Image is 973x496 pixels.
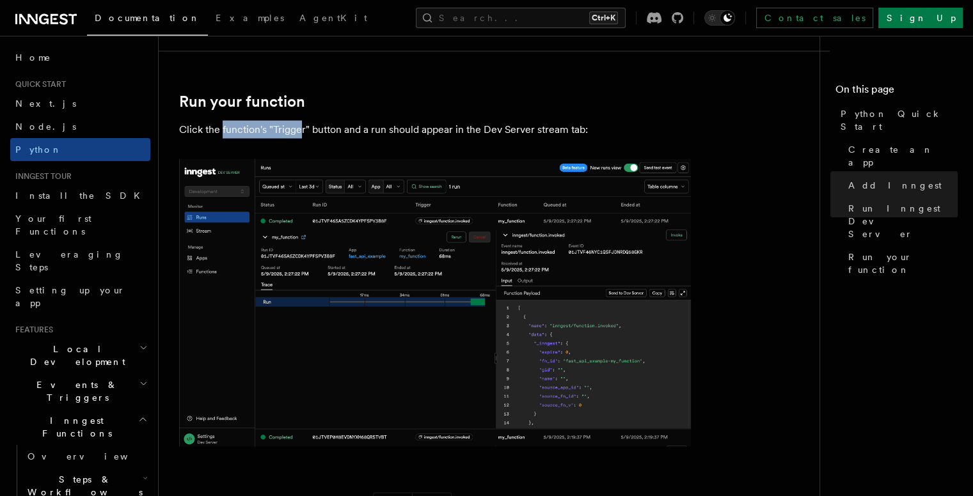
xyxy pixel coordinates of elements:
span: Run your function [848,251,958,276]
a: Contact sales [756,8,873,28]
button: Events & Triggers [10,373,150,409]
button: Local Development [10,337,150,373]
kbd: Ctrl+K [589,12,618,24]
span: Home [15,51,51,64]
a: Create an app [843,138,958,174]
p: Click the function's "Trigger" button and a run should appear in the Dev Server stream tab: [179,121,691,139]
span: Overview [28,451,159,461]
a: Python Quick Start [835,102,958,138]
a: Examples [208,4,292,35]
img: quick-start-run.png [179,159,691,447]
a: Setting up your app [10,279,150,314]
a: Run your function [843,245,958,281]
span: Python [15,144,62,155]
span: Documentation [95,13,200,23]
span: Python Quick Start [841,107,958,133]
a: Run your function [179,93,305,111]
span: Run Inngest Dev Server [848,202,958,240]
span: AgentKit [299,13,367,23]
span: Events & Triggers [10,378,139,404]
a: Sign Up [878,8,963,28]
button: Inngest Functions [10,409,150,445]
span: Add Inngest [848,179,942,192]
a: Python [10,138,150,161]
span: Node.js [15,121,76,132]
a: Documentation [87,4,208,36]
a: AgentKit [292,4,375,35]
span: Setting up your app [15,285,125,308]
a: Run Inngest Dev Server [843,197,958,245]
button: Toggle dark mode [704,10,735,26]
span: Features [10,325,53,335]
span: Examples [216,13,284,23]
span: Inngest Functions [10,414,138,440]
span: Next.js [15,98,76,109]
a: Your first Functions [10,207,150,243]
h4: On this page [835,82,958,102]
span: Leveraging Steps [15,249,123,272]
span: Your first Functions [15,213,91,236]
a: Add Inngest [843,174,958,197]
button: Search...Ctrl+K [416,8,626,28]
a: Leveraging Steps [10,243,150,279]
a: Next.js [10,92,150,115]
span: Local Development [10,343,139,368]
a: Install the SDK [10,184,150,207]
span: Quick start [10,79,66,89]
a: Overview [22,445,150,468]
span: Install the SDK [15,190,148,201]
a: Node.js [10,115,150,138]
a: Home [10,46,150,69]
span: Create an app [848,143,958,169]
span: Inngest tour [10,171,72,182]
